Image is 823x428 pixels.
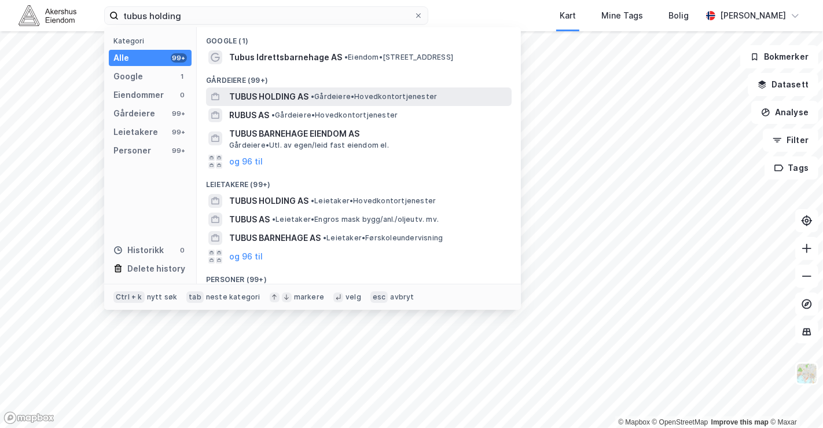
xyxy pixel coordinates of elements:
[668,9,689,23] div: Bolig
[601,9,643,23] div: Mine Tags
[3,411,54,425] a: Mapbox homepage
[171,109,187,118] div: 99+
[127,262,185,276] div: Delete history
[229,155,263,169] button: og 96 til
[197,266,521,287] div: Personer (99+)
[272,215,439,224] span: Leietaker • Engros mask bygg/anl./oljeutv. mv.
[113,243,164,257] div: Historikk
[171,53,187,63] div: 99+
[119,7,414,24] input: Søk på adresse, matrikkel, gårdeiere, leietakere eller personer
[229,141,389,150] span: Gårdeiere • Utl. av egen/leid fast eiendom el.
[178,90,187,100] div: 0
[311,92,437,101] span: Gårdeiere • Hovedkontortjenester
[171,127,187,137] div: 99+
[178,72,187,81] div: 1
[311,92,314,101] span: •
[272,215,275,224] span: •
[294,292,324,302] div: markere
[720,9,786,23] div: [PERSON_NAME]
[197,171,521,192] div: Leietakere (99+)
[765,372,823,428] div: Kontrollprogram for chat
[229,90,308,104] span: TUBUS HOLDING AS
[113,291,145,303] div: Ctrl + k
[229,213,270,226] span: TUBUS AS
[344,53,348,61] span: •
[796,363,818,385] img: Z
[344,53,453,62] span: Eiendom • [STREET_ADDRESS]
[229,231,321,245] span: TUBUS BARNEHAGE AS
[113,125,158,139] div: Leietakere
[560,9,576,23] div: Kart
[113,107,155,120] div: Gårdeiere
[748,73,818,96] button: Datasett
[323,233,443,243] span: Leietaker • Førskoleundervisning
[711,418,769,426] a: Improve this map
[323,233,326,242] span: •
[19,5,76,25] img: akershus-eiendom-logo.9091f326c980b4bce74ccdd9f866810c.svg
[271,111,275,119] span: •
[311,196,314,205] span: •
[763,129,818,152] button: Filter
[113,144,151,158] div: Personer
[113,51,129,65] div: Alle
[113,36,192,45] div: Kategori
[390,292,414,302] div: avbryt
[178,246,187,255] div: 0
[197,27,521,48] div: Google (1)
[311,196,436,206] span: Leietaker • Hovedkontortjenester
[618,418,650,426] a: Mapbox
[229,127,507,141] span: TUBUS BARNEHAGE EIENDOM AS
[113,88,164,102] div: Eiendommer
[229,108,269,122] span: RUBUS AS
[197,67,521,87] div: Gårdeiere (99+)
[229,50,342,64] span: Tubus Idrettsbarnehage AS
[271,111,398,120] span: Gårdeiere • Hovedkontortjenester
[370,291,388,303] div: esc
[765,372,823,428] iframe: Chat Widget
[186,291,204,303] div: tab
[652,418,708,426] a: OpenStreetMap
[147,292,178,302] div: nytt søk
[751,101,818,124] button: Analyse
[740,45,818,68] button: Bokmerker
[171,146,187,155] div: 99+
[765,156,818,180] button: Tags
[229,194,308,208] span: TUBUS HOLDING AS
[346,292,361,302] div: velg
[229,250,263,264] button: og 96 til
[113,69,143,83] div: Google
[206,292,260,302] div: neste kategori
